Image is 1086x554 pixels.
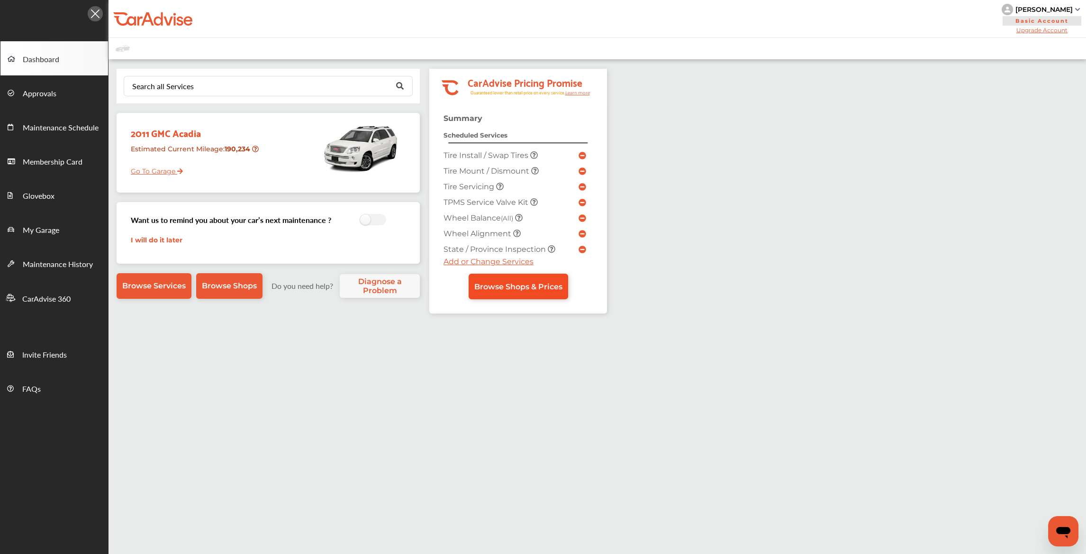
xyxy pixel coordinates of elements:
strong: Summary [443,114,482,123]
span: TPMS Service Valve Kit [443,198,530,207]
span: Browse Shops [202,281,257,290]
a: Dashboard [0,41,108,75]
span: Browse Services [122,281,186,290]
span: Membership Card [23,156,82,168]
img: mobile_7150_st0640_046.jpg [320,118,401,179]
span: Basic Account [1003,16,1081,26]
img: sCxJUJ+qAmfqhQGDUl18vwLg4ZYJ6CxN7XmbOMBAAAAAElFTkSuQmCC [1075,8,1080,11]
a: My Garage [0,212,108,246]
span: Upgrade Account [1002,27,1082,34]
span: CarAdvise 360 [22,293,71,305]
span: Browse Shops & Prices [474,282,562,291]
span: Wheel Balance [443,213,515,222]
a: Add or Change Services [443,257,534,266]
span: Dashboard [23,54,59,66]
span: Maintenance Schedule [23,122,99,134]
span: Wheel Alignment [443,229,513,238]
a: Browse Shops [196,273,262,299]
a: I will do it later [131,236,182,244]
div: 2011 GMC Acadia [124,118,262,141]
span: Diagnose a Problem [344,277,415,295]
a: Maintenance History [0,246,108,280]
div: Estimated Current Mileage : [124,141,262,165]
span: Tire Mount / Dismount [443,166,531,175]
a: Maintenance Schedule [0,110,108,144]
img: Icon.5fd9dcc7.svg [88,6,103,21]
span: Glovebox [23,190,54,203]
div: [PERSON_NAME] [1015,5,1073,14]
span: FAQs [22,383,41,396]
strong: 190,234 [225,145,252,153]
img: knH8PDtVvWoAbQRylUukY18CTiRevjo20fAtgn5MLBQj4uumYvk2MzTtcAIzfGAtb1XOLVMAvhLuqoNAbL4reqehy0jehNKdM... [1002,4,1013,15]
span: Approvals [23,88,56,100]
a: Browse Services [117,273,191,299]
a: Approvals [0,75,108,110]
iframe: Button to launch messaging window [1048,516,1078,546]
a: Diagnose a Problem [340,274,420,298]
a: Glovebox [0,178,108,212]
h3: Want us to remind you about your car’s next maintenance ? [131,214,331,225]
a: Membership Card [0,144,108,178]
img: placeholder_car.fcab19be.svg [116,43,130,55]
span: My Garage [23,224,59,237]
small: (All) [501,214,513,222]
span: State / Province Inspection [443,245,548,254]
span: Tire Install / Swap Tires [443,151,530,160]
div: Search all Services [132,83,194,90]
tspan: Learn more [565,90,590,95]
a: Browse Shops & Prices [469,274,568,299]
span: Maintenance History [23,259,93,271]
label: Do you need help? [267,280,337,291]
a: Go To Garage [124,160,183,178]
span: Invite Friends [22,349,67,361]
tspan: CarAdvise Pricing Promise [467,74,582,91]
strong: Scheduled Services [443,131,507,139]
tspan: Guaranteed lower than retail price on every service. [470,90,565,96]
span: Tire Servicing [443,182,496,191]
